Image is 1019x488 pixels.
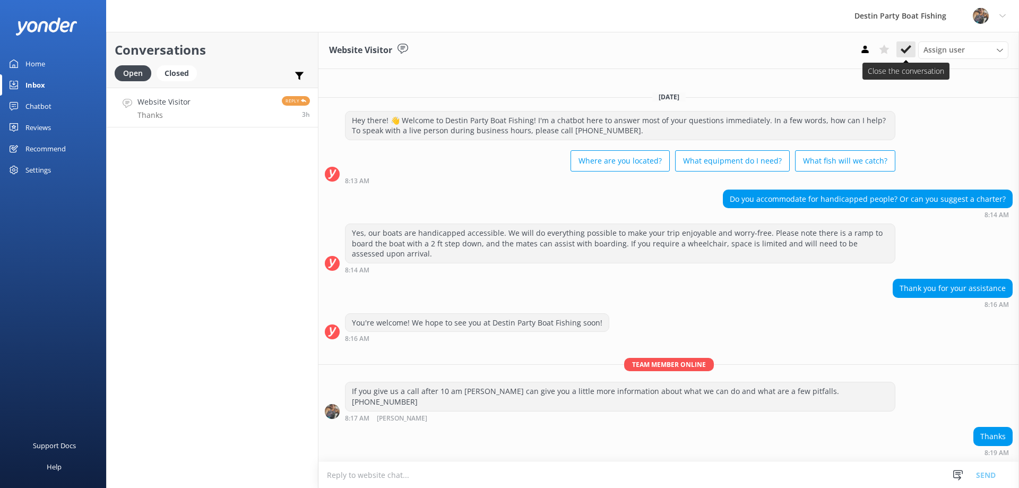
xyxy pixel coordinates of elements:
strong: 8:14 AM [345,267,369,273]
div: Thanks [974,427,1012,446]
span: [DATE] [652,92,686,101]
strong: 8:17 AM [345,415,369,422]
div: Reviews [25,117,51,138]
div: Thank you for your assistance [893,279,1012,297]
div: 08:17am 18-Aug-2025 (UTC -05:00) America/Cancun [345,414,895,422]
div: Help [47,456,62,477]
strong: 8:19 AM [985,450,1009,456]
div: Settings [25,159,51,181]
button: What fish will we catch? [795,150,895,172]
div: If you give us a call after 10 am [PERSON_NAME] can give you a little more information about what... [346,382,895,410]
div: Assign User [918,41,1008,58]
a: Open [115,67,157,79]
strong: 8:14 AM [985,212,1009,218]
div: Support Docs [33,435,76,456]
div: 08:14am 18-Aug-2025 (UTC -05:00) America/Cancun [345,266,895,273]
div: Recommend [25,138,66,159]
div: You're welcome! We hope to see you at Destin Party Boat Fishing soon! [346,314,609,332]
img: yonder-white-logo.png [16,18,77,35]
button: Where are you located? [571,150,670,172]
span: Reply [282,96,310,106]
h4: Website Visitor [137,96,191,108]
a: Closed [157,67,202,79]
div: 08:14am 18-Aug-2025 (UTC -05:00) America/Cancun [723,211,1013,218]
div: Closed [157,65,197,81]
span: [PERSON_NAME] [377,415,427,422]
div: Hey there! 👋 Welcome to Destin Party Boat Fishing! I'm a chatbot here to answer most of your ques... [346,112,895,140]
span: 08:19am 18-Aug-2025 (UTC -05:00) America/Cancun [302,110,310,119]
span: Team member online [624,358,714,371]
span: Assign user [923,44,965,56]
div: Yes, our boats are handicapped accessible. We will do everything possible to make your trip enjoy... [346,224,895,263]
div: 08:13am 18-Aug-2025 (UTC -05:00) America/Cancun [345,177,895,184]
strong: 8:16 AM [985,302,1009,308]
div: Inbox [25,74,45,96]
div: 08:16am 18-Aug-2025 (UTC -05:00) America/Cancun [893,301,1013,308]
strong: 8:13 AM [345,178,369,184]
p: Thanks [137,110,191,120]
div: Chatbot [25,96,51,117]
a: Website VisitorThanksReply3h [107,88,318,127]
div: Home [25,53,45,74]
h3: Website Visitor [329,44,392,57]
div: 08:16am 18-Aug-2025 (UTC -05:00) America/Cancun [345,335,609,342]
div: Do you accommodate for handicapped people? Or can you suggest a charter? [723,190,1012,208]
img: 250-1666038197.jpg [973,8,989,24]
button: What equipment do I need? [675,150,790,172]
strong: 8:16 AM [345,336,369,342]
div: Open [115,65,151,81]
div: 08:19am 18-Aug-2025 (UTC -05:00) America/Cancun [973,449,1013,456]
h2: Conversations [115,40,310,60]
